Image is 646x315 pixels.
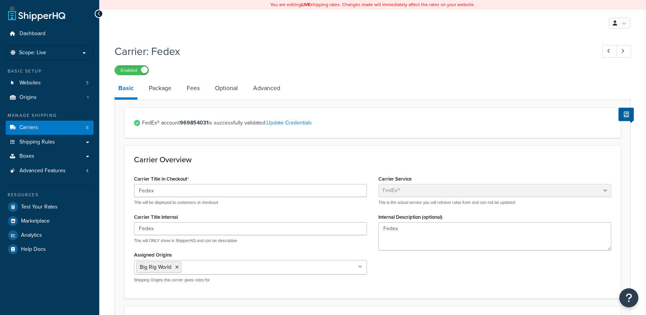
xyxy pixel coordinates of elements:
span: 4 [86,168,89,174]
div: Manage Shipping [6,112,94,119]
span: Shipping Rules [19,139,55,145]
li: Advanced Features [6,164,94,178]
a: Advanced [249,79,284,97]
a: Optional [211,79,242,97]
span: Origins [19,94,37,101]
label: Carrier Service [378,176,412,182]
a: Advanced Features4 [6,164,94,178]
span: 3 [86,80,89,86]
span: 8 [86,124,89,131]
p: This will ONLY show in ShipperHQ and can be descriptive [134,238,367,244]
a: Basic [115,79,137,100]
label: Carrier Title Internal [134,214,178,220]
a: Test Your Rates [6,200,94,214]
span: 1 [87,94,89,101]
a: Next Record [616,45,631,58]
span: Analytics [21,232,42,239]
textarea: Fedex [378,222,611,250]
a: Previous Record [602,45,617,58]
a: Boxes [6,149,94,163]
span: Advanced Features [19,168,66,174]
span: Big Rig World [140,263,171,271]
a: Origins1 [6,90,94,105]
a: Marketplace [6,214,94,228]
li: Carriers [6,121,94,135]
label: Assigned Origins [134,252,172,258]
button: Show Help Docs [619,108,634,121]
span: Websites [19,80,41,86]
li: Origins [6,90,94,105]
span: Test Your Rates [21,204,58,210]
p: This will be displayed to customers at checkout [134,200,367,205]
span: Scope: Live [19,50,46,56]
span: Marketplace [21,218,50,225]
a: Carriers8 [6,121,94,135]
a: Websites3 [6,76,94,90]
label: Carrier Title in Checkout [134,176,189,182]
p: This is the actual service you will retrieve rates from and can not be updated [378,200,611,205]
strong: 969854031 [180,119,208,127]
label: Internal Description (optional) [378,214,443,220]
a: Analytics [6,228,94,242]
span: FedEx® account is successfully validated. [142,118,611,128]
button: Open Resource Center [619,288,638,307]
p: Shipping Origins this carrier gives rates for [134,277,367,283]
b: LIVE [301,1,310,8]
span: Carriers [19,124,38,131]
a: Update Credentials [266,119,312,127]
h3: Carrier Overview [134,155,611,164]
div: Basic Setup [6,68,94,74]
a: Shipping Rules [6,135,94,149]
label: Enabled [115,66,149,75]
a: Fees [183,79,203,97]
span: Boxes [19,153,34,160]
h1: Carrier: Fedex [115,44,588,59]
li: Websites [6,76,94,90]
div: Resources [6,192,94,198]
a: Dashboard [6,27,94,41]
span: Dashboard [19,31,45,37]
a: Help Docs [6,242,94,256]
span: Help Docs [21,246,46,253]
a: Package [145,79,175,97]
